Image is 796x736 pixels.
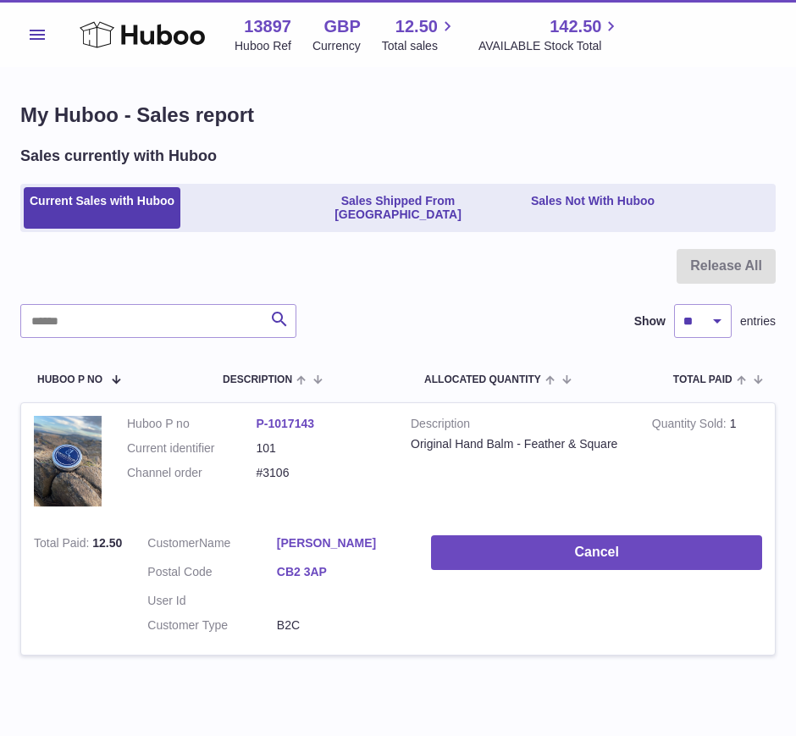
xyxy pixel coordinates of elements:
a: 142.50 AVAILABLE Stock Total [478,15,622,54]
span: 12.50 [395,15,438,38]
span: Huboo P no [37,374,102,385]
span: Total paid [673,374,732,385]
label: Show [634,313,666,329]
img: il_fullxfull.5545322717_sv0z.jpg [34,416,102,506]
dt: Huboo P no [127,416,257,432]
span: Total sales [382,38,457,54]
dt: Postal Code [147,564,277,584]
dt: User Id [147,593,277,609]
strong: Quantity Sold [652,417,730,434]
span: 12.50 [92,536,122,550]
a: Sales Shipped From [GEOGRAPHIC_DATA] [274,187,522,230]
h2: Sales currently with Huboo [20,146,217,166]
strong: Total Paid [34,536,92,554]
strong: 13897 [244,15,291,38]
dd: #3106 [257,465,386,481]
dt: Current identifier [127,440,257,457]
span: AVAILABLE Stock Total [478,38,622,54]
a: Current Sales with Huboo [24,187,180,230]
strong: Description [411,416,627,436]
a: [PERSON_NAME] [277,535,406,551]
dt: Customer Type [147,617,277,634]
div: Huboo Ref [235,38,291,54]
a: Sales Not With Huboo [525,187,661,230]
dd: B2C [277,617,406,634]
a: CB2 3AP [277,564,406,580]
span: ALLOCATED Quantity [424,374,541,385]
button: Cancel [431,535,762,570]
a: 12.50 Total sales [382,15,457,54]
strong: GBP [323,15,360,38]
span: entries [740,313,776,329]
h1: My Huboo - Sales report [20,102,776,129]
a: P-1017143 [257,417,315,430]
td: 1 [639,403,775,523]
span: 142.50 [550,15,601,38]
div: Original Hand Balm - Feather & Square [411,436,627,452]
span: Customer [147,536,199,550]
span: Description [223,374,292,385]
dt: Name [147,535,277,556]
div: Currency [312,38,361,54]
dd: 101 [257,440,386,457]
dt: Channel order [127,465,257,481]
